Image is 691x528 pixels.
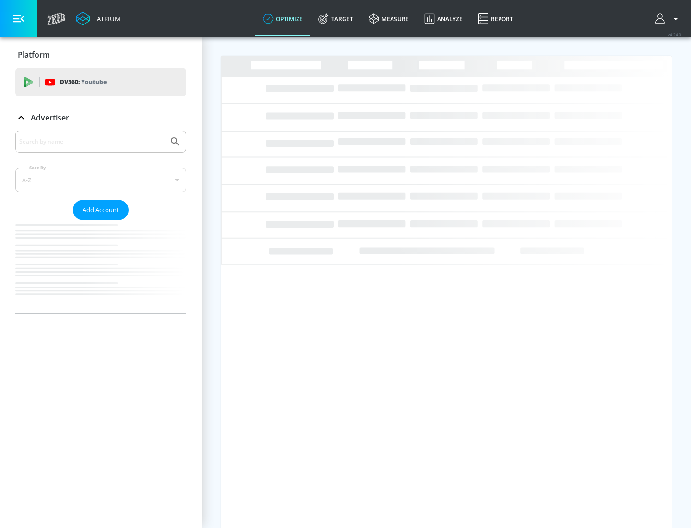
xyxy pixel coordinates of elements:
[668,32,681,37] span: v 4.24.0
[361,1,417,36] a: measure
[27,165,48,171] label: Sort By
[15,41,186,68] div: Platform
[73,200,129,220] button: Add Account
[470,1,521,36] a: Report
[18,49,50,60] p: Platform
[15,220,186,313] nav: list of Advertiser
[310,1,361,36] a: Target
[19,135,165,148] input: Search by name
[15,131,186,313] div: Advertiser
[83,204,119,216] span: Add Account
[15,68,186,96] div: DV360: Youtube
[93,14,120,23] div: Atrium
[15,168,186,192] div: A-Z
[60,77,107,87] p: DV360:
[31,112,69,123] p: Advertiser
[15,104,186,131] div: Advertiser
[76,12,120,26] a: Atrium
[417,1,470,36] a: Analyze
[255,1,310,36] a: optimize
[81,77,107,87] p: Youtube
